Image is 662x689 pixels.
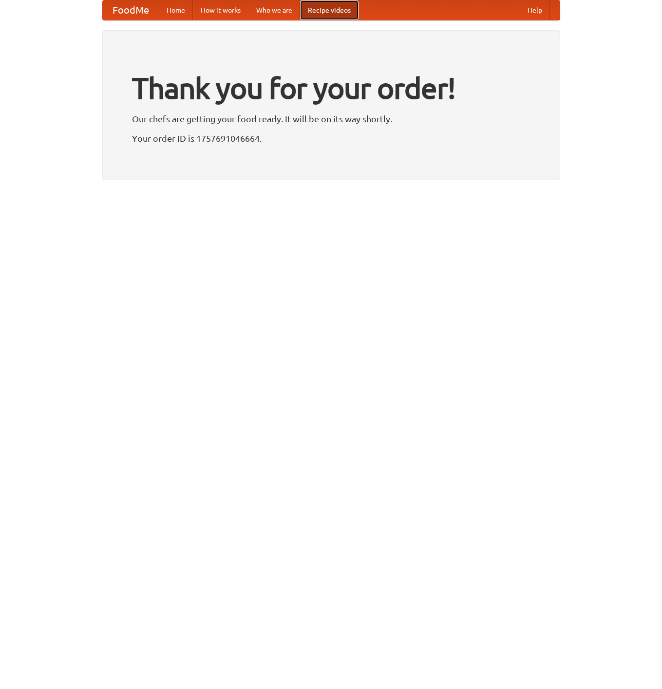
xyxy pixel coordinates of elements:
[300,0,359,20] a: Recipe videos
[248,0,300,20] a: Who we are
[132,131,530,146] p: Your order ID is 1757691046664.
[103,0,159,20] a: FoodMe
[132,65,530,112] h1: Thank you for your order!
[520,0,550,20] a: Help
[132,112,530,126] p: Our chefs are getting your food ready. It will be on its way shortly.
[159,0,193,20] a: Home
[193,0,248,20] a: How it works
